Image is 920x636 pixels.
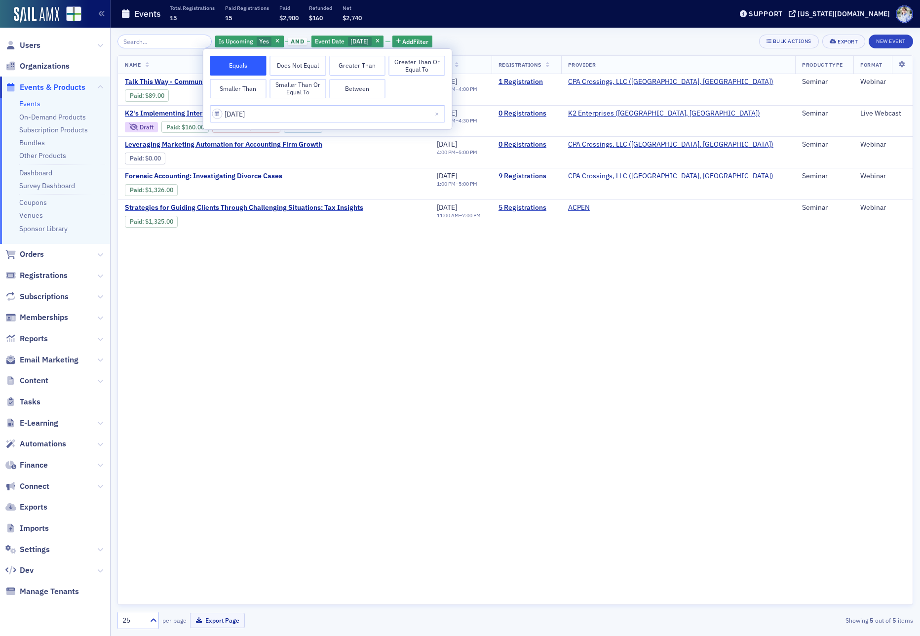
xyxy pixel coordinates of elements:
[5,249,44,260] a: Orders
[5,586,79,597] a: Manage Tenants
[5,40,40,51] a: Users
[259,37,269,45] span: Yes
[802,203,846,212] div: Seminar
[749,9,783,18] div: Support
[5,418,58,429] a: E-Learning
[20,502,47,513] span: Exports
[5,355,78,365] a: Email Marketing
[166,123,182,131] span: :
[5,333,48,344] a: Reports
[568,78,773,86] a: CPA Crossings, LLC ([GEOGRAPHIC_DATA], [GEOGRAPHIC_DATA])
[19,198,47,207] a: Coupons
[5,460,48,471] a: Finance
[20,438,66,449] span: Automations
[288,38,307,45] span: and
[311,36,383,48] div: 9/24/2025
[437,212,459,219] time: 11:00 AM
[125,140,322,149] a: Leveraging Marketing Automation for Accounting Firm Growth
[145,92,164,99] span: $89.00
[437,180,456,187] time: 1:00 PM
[5,397,40,407] a: Tasks
[130,92,142,99] a: Paid
[269,56,326,76] button: Does Not Equal
[130,218,145,225] span: :
[225,4,269,11] p: Paid Registrations
[437,86,477,92] div: –
[125,61,141,68] span: Name
[20,291,69,302] span: Subscriptions
[350,37,369,45] span: [DATE]
[125,122,158,132] div: Draft
[5,82,85,93] a: Events & Products
[215,36,284,48] div: Yes
[130,186,142,194] a: Paid
[19,168,52,177] a: Dashboard
[402,37,428,46] span: Add Filter
[860,140,906,149] div: Webinar
[182,123,204,131] span: $160.00
[868,616,875,625] strong: 5
[568,172,773,181] span: CPA Crossings, LLC (Rochester, MI)
[773,39,811,44] div: Bulk Actions
[20,460,48,471] span: Finance
[860,109,906,118] div: Live Webcast
[437,149,477,156] div: –
[459,180,477,187] time: 5:00 PM
[19,211,43,220] a: Venues
[19,99,40,108] a: Events
[5,61,70,72] a: Organizations
[568,203,590,212] a: ACPEN
[219,37,253,45] span: Is Upcoming
[568,172,773,181] a: CPA Crossings, LLC ([GEOGRAPHIC_DATA], [GEOGRAPHIC_DATA])
[860,61,882,68] span: Format
[329,79,385,99] button: Between
[432,105,445,122] button: Close
[162,616,187,625] label: per page
[125,172,291,181] a: Forensic Accounting: Investigating Divorce Cases
[896,5,913,23] span: Profile
[568,78,773,86] span: CPA Crossings, LLC (Rochester, MI)
[66,6,81,22] img: SailAMX
[802,109,846,118] div: Seminar
[802,140,846,149] div: Seminar
[14,7,59,23] a: SailAMX
[568,203,630,212] span: ACPEN
[19,224,68,233] a: Sponsor Library
[170,14,177,22] span: 15
[459,149,477,156] time: 5:00 PM
[140,124,153,130] div: Draft
[498,140,554,149] a: 0 Registrations
[125,216,178,228] div: Paid: 5 - $132500
[279,4,299,11] p: Paid
[285,38,310,45] button: and
[19,113,86,121] a: On-Demand Products
[822,35,865,48] button: Export
[869,36,913,45] a: New Event
[437,118,477,124] div: –
[5,312,68,323] a: Memberships
[568,140,773,149] span: CPA Crossings, LLC (Rochester, MI)
[498,61,541,68] span: Registrations
[20,312,68,323] span: Memberships
[125,203,363,212] a: Strategies for Guiding Clients Through Challenging Situations: Tax Insights
[5,270,68,281] a: Registrations
[5,502,47,513] a: Exports
[125,184,178,196] div: Paid: 10 - $132600
[145,155,161,162] span: $0.00
[343,4,362,11] p: Net
[161,121,209,133] div: Paid: 0 - $16000
[5,291,69,302] a: Subscriptions
[5,523,49,534] a: Imports
[20,397,40,407] span: Tasks
[655,616,913,625] div: Showing out of items
[190,613,245,628] button: Export Page
[789,10,893,17] button: [US_STATE][DOMAIN_NAME]
[568,109,760,118] a: K2 Enterprises ([GEOGRAPHIC_DATA], [GEOGRAPHIC_DATA])
[269,79,326,99] button: Smaller Than or Equal To
[125,78,291,86] a: Talk This Way - Communication Skills for the CPA
[19,151,66,160] a: Other Products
